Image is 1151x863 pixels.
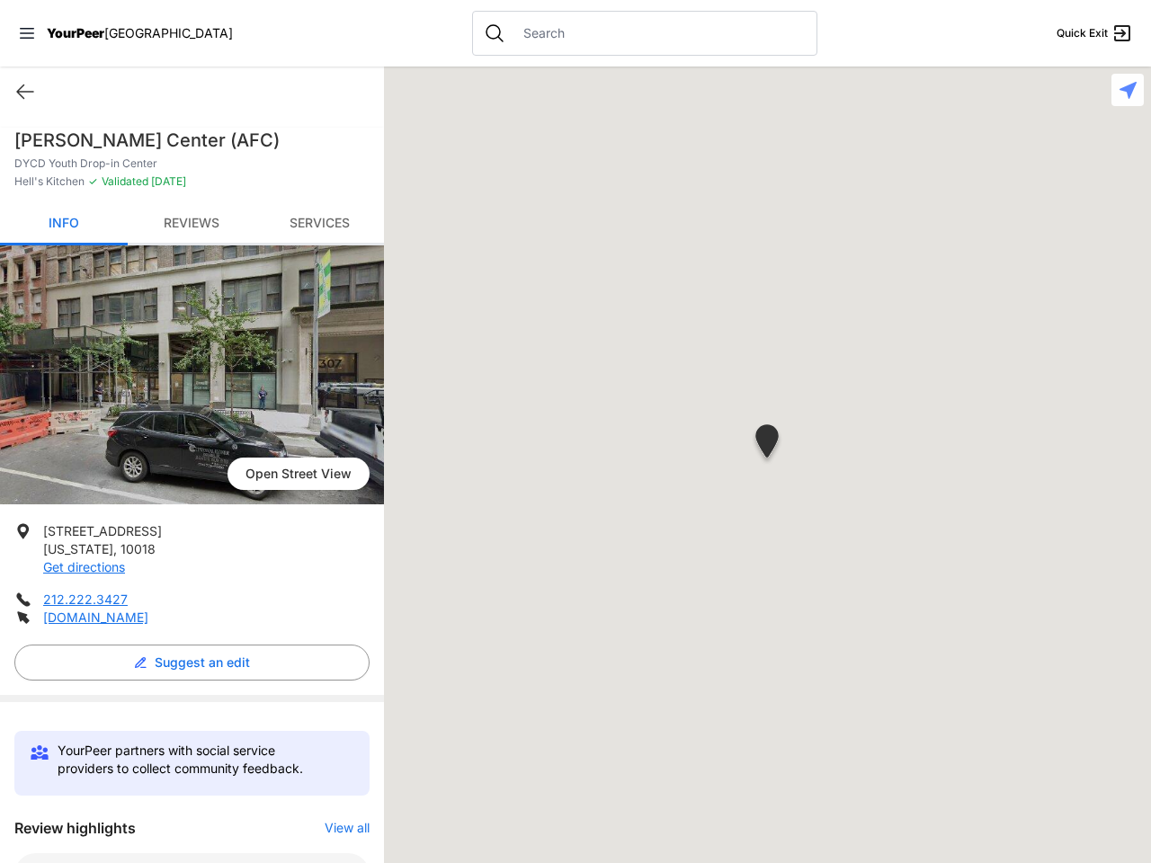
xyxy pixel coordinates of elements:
span: YourPeer [47,25,104,40]
div: DYCD Youth Drop-in Center [752,424,782,465]
span: [DATE] [148,174,186,188]
p: YourPeer partners with social service providers to collect community feedback. [58,742,334,778]
span: ✓ [88,174,98,189]
span: [STREET_ADDRESS] [43,523,162,538]
span: Validated [102,174,148,188]
a: Services [255,203,383,245]
a: YourPeer[GEOGRAPHIC_DATA] [47,28,233,39]
span: [US_STATE] [43,541,113,556]
h3: Review highlights [14,817,136,839]
a: 212.222.3427 [43,592,128,607]
span: Open Street View [228,458,370,490]
span: Hell's Kitchen [14,174,85,189]
a: Reviews [128,203,255,245]
span: , [113,541,117,556]
span: Suggest an edit [155,654,250,672]
a: [DOMAIN_NAME] [43,609,148,625]
h1: [PERSON_NAME] Center (AFC) [14,128,370,153]
button: Suggest an edit [14,645,370,681]
span: 10018 [120,541,156,556]
span: [GEOGRAPHIC_DATA] [104,25,233,40]
input: Search [513,24,806,42]
a: Quick Exit [1057,22,1133,44]
span: Quick Exit [1057,26,1108,40]
p: DYCD Youth Drop-in Center [14,156,370,171]
button: View all [325,819,370,837]
a: Get directions [43,559,125,574]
